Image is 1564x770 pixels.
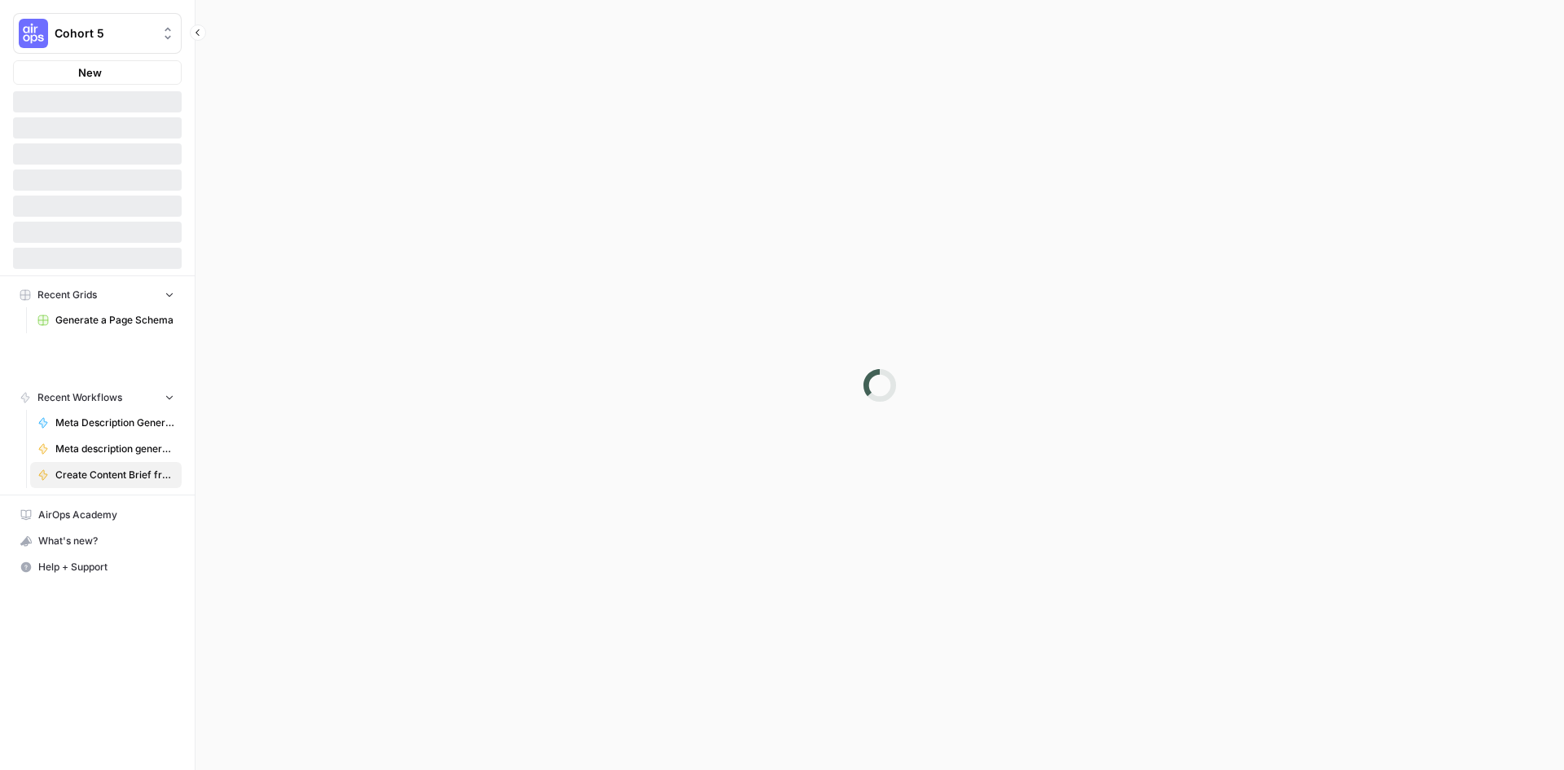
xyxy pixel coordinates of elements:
button: Recent Grids [13,283,182,307]
span: New [78,64,102,81]
span: Recent Workflows [37,390,122,405]
span: Help + Support [38,560,174,574]
span: Recent Grids [37,288,97,302]
a: Create Content Brief from Keyword [30,462,182,488]
button: Workspace: Cohort 5 [13,13,182,54]
img: Cohort 5 Logo [19,19,48,48]
span: Create Content Brief from Keyword [55,468,174,482]
a: AirOps Academy [13,502,182,528]
button: Recent Workflows [13,385,182,410]
button: New [13,60,182,85]
a: Generate a Page Schema [30,307,182,333]
button: Help + Support [13,554,182,580]
div: What's new? [14,529,181,553]
span: Meta Description Generator - HC [55,416,174,430]
span: Cohort 5 [55,25,153,42]
button: What's new? [13,528,182,554]
a: Meta description generator [30,436,182,462]
span: AirOps Academy [38,508,174,522]
span: Meta description generator [55,442,174,456]
span: Generate a Page Schema [55,313,174,328]
a: Meta Description Generator - HC [30,410,182,436]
